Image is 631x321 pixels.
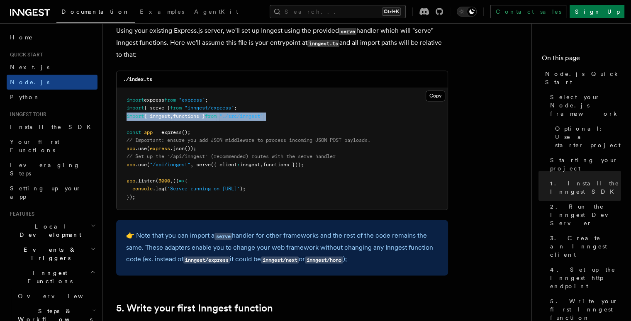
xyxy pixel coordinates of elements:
span: .json [170,146,185,151]
span: ( [147,162,150,168]
span: Examples [140,8,184,15]
span: ( [164,186,167,192]
span: 1. Install the Inngest SDK [550,179,621,196]
button: Inngest Functions [7,265,97,289]
a: Install the SDK [7,119,97,134]
button: Search...Ctrl+K [270,5,406,18]
span: import [127,113,144,119]
span: => [179,178,185,184]
span: , [170,113,173,119]
span: Events & Triggers [7,246,90,262]
span: "./src/inngest" [219,113,263,119]
code: serve [339,28,356,35]
span: // Important: ensure you add JSON middleware to process incoming JSON POST payloads. [127,137,370,143]
a: Next.js [7,60,97,75]
button: Copy [426,90,445,101]
code: ./index.ts [123,76,152,82]
span: express [150,146,170,151]
span: "inngest/express" [185,105,234,111]
a: 2. Run the Inngest Dev Server [547,199,621,231]
span: Select your Node.js framework [550,93,621,118]
span: { serve } [144,105,170,111]
span: (); [182,129,190,135]
span: , [190,162,193,168]
span: Documentation [61,8,130,15]
a: Overview [15,289,97,304]
a: Setting up your app [7,181,97,204]
span: AgentKit [194,8,238,15]
span: from [170,105,182,111]
span: .listen [135,178,156,184]
span: 'Server running on [URL]' [167,186,240,192]
a: Examples [135,2,189,22]
span: 3000 [158,178,170,184]
a: Optional: Use a starter project [552,121,621,153]
span: Install the SDK [10,124,96,130]
span: express [144,97,164,103]
span: Local Development [7,222,90,239]
span: console [132,186,153,192]
span: Quick start [7,51,43,58]
span: Leveraging Steps [10,162,80,177]
span: }); [127,194,135,200]
span: { [185,178,188,184]
span: Node.js Quick Start [545,70,621,86]
kbd: Ctrl+K [382,7,401,16]
span: app [144,129,153,135]
a: Documentation [56,2,135,23]
h4: On this page [542,53,621,66]
span: ({ client [211,162,237,168]
a: 5. Write your first Inngest function [116,302,273,314]
span: Your first Functions [10,139,59,153]
span: functions } [173,113,205,119]
span: ; [234,105,237,111]
a: Node.js Quick Start [542,66,621,90]
code: inngest/hono [305,256,343,263]
span: Next.js [10,64,49,71]
span: express [161,129,182,135]
span: Home [10,33,33,41]
code: inngest/express [183,256,230,263]
span: ); [240,186,246,192]
a: Python [7,90,97,105]
span: const [127,129,141,135]
p: Using your existing Express.js server, we'll set up Inngest using the provided handler which will... [116,25,448,61]
span: "express" [179,97,205,103]
span: .log [153,186,164,192]
span: app [127,146,135,151]
a: Home [7,30,97,45]
span: Features [7,211,34,217]
span: , [260,162,263,168]
span: Inngest tour [7,111,46,118]
span: Overview [18,293,103,299]
span: () [173,178,179,184]
span: app [127,162,135,168]
span: ( [147,146,150,151]
span: .use [135,146,147,151]
button: Events & Triggers [7,242,97,265]
span: 4. Set up the Inngest http endpoint [550,265,621,290]
span: inngest [240,162,260,168]
span: Starting your project [550,156,621,173]
span: from [205,113,217,119]
code: serve [214,233,232,240]
span: functions })); [263,162,304,168]
span: : [237,162,240,168]
a: 4. Set up the Inngest http endpoint [547,262,621,294]
button: Toggle dark mode [457,7,477,17]
span: // Set up the "/api/inngest" (recommended) routes with the serve handler [127,153,336,159]
span: Setting up your app [10,185,81,200]
p: 👉 Note that you can import a handler for other frameworks and the rest of the code remains the sa... [126,230,438,265]
span: app [127,178,135,184]
a: 1. Install the Inngest SDK [547,176,621,199]
span: , [170,178,173,184]
span: = [156,129,158,135]
span: from [164,97,176,103]
button: Local Development [7,219,97,242]
span: Python [10,94,40,100]
span: import [127,105,144,111]
span: Inngest Functions [7,269,90,285]
span: ()); [185,146,196,151]
span: import [127,97,144,103]
span: 3. Create an Inngest client [550,234,621,259]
